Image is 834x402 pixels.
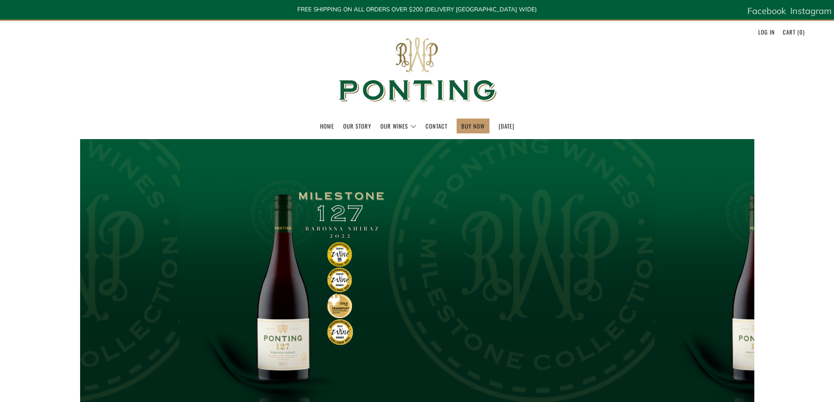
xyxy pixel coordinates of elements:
span: Facebook [747,5,786,16]
a: Log in [758,25,775,39]
a: Our Wines [380,119,416,133]
a: Home [320,119,334,133]
a: Instagram [790,2,832,20]
img: Ponting Wines [330,21,505,119]
a: Cart (0) [783,25,805,39]
a: Our Story [343,119,371,133]
span: 0 [799,28,803,36]
a: Facebook [747,2,786,20]
span: Instagram [790,5,832,16]
a: Contact [426,119,447,133]
a: BUY NOW [461,119,485,133]
a: [DATE] [499,119,514,133]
